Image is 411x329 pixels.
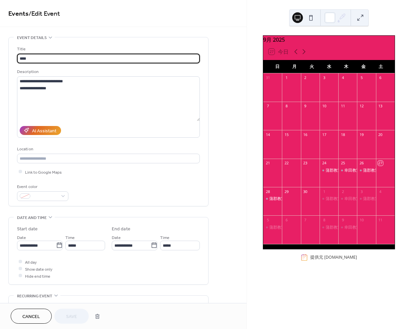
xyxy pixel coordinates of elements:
[303,60,321,73] div: 火
[378,161,383,166] div: 27
[303,104,308,109] div: 9
[265,75,270,80] div: 31
[338,225,357,230] div: 幸田教室
[378,189,383,194] div: 4
[324,254,357,260] a: [DOMAIN_NAME]
[20,126,61,135] button: AI Assistant
[359,104,364,109] div: 12
[284,189,289,194] div: 29
[310,254,357,260] div: 提供元
[344,168,360,173] div: 幸田教室
[265,161,270,166] div: 21
[303,75,308,80] div: 2
[303,189,308,194] div: 30
[17,46,198,53] div: Title
[322,104,327,109] div: 10
[372,60,389,73] div: 土
[326,168,342,173] div: 蒲郡教室
[32,127,56,134] div: AI Assistant
[17,234,26,241] span: Date
[263,196,282,202] div: 蒲郡教室
[326,225,342,230] div: 蒲郡教室
[322,189,327,194] div: 1
[340,75,345,80] div: 4
[344,196,360,202] div: 幸田教室
[265,104,270,109] div: 7
[17,146,198,153] div: Location
[320,196,338,202] div: 蒲郡教室
[17,293,52,300] span: Recurring event
[320,225,338,230] div: 蒲郡教室
[11,309,52,324] button: Cancel
[338,168,357,173] div: 幸田教室
[284,75,289,80] div: 1
[303,161,308,166] div: 23
[17,183,67,190] div: Event color
[357,168,376,173] div: 蒲郡教室
[284,104,289,109] div: 8
[265,189,270,194] div: 28
[17,226,38,233] div: Start date
[160,234,169,241] span: Time
[359,75,364,80] div: 5
[359,189,364,194] div: 3
[22,313,40,320] span: Cancel
[265,217,270,222] div: 5
[338,196,357,202] div: 幸田教室
[112,234,121,241] span: Date
[340,161,345,166] div: 25
[25,169,62,176] span: Link to Google Maps
[17,214,47,221] span: Date and time
[269,196,285,202] div: 蒲郡教室
[25,259,37,266] span: All day
[363,168,379,173] div: 蒲郡教室
[269,60,286,73] div: 日
[29,7,60,20] span: / Edit Event
[303,132,308,137] div: 16
[340,132,345,137] div: 18
[378,132,383,137] div: 20
[303,217,308,222] div: 7
[340,217,345,222] div: 9
[359,132,364,137] div: 19
[359,217,364,222] div: 10
[284,217,289,222] div: 6
[357,196,376,202] div: 蒲郡教室
[17,34,47,41] span: Event details
[322,75,327,80] div: 3
[340,104,345,109] div: 11
[378,217,383,222] div: 11
[322,161,327,166] div: 24
[326,196,342,202] div: 蒲郡教室
[8,7,29,20] a: Events
[286,60,303,73] div: 月
[25,273,50,280] span: Hide end time
[284,132,289,137] div: 15
[263,36,395,44] div: 9月 2025
[65,234,75,241] span: Time
[359,161,364,166] div: 26
[25,266,52,273] span: Show date only
[363,196,379,202] div: 蒲郡教室
[269,225,285,230] div: 蒲郡教室
[355,60,372,73] div: 金
[340,189,345,194] div: 2
[338,60,355,73] div: 木
[320,168,338,173] div: 蒲郡教室
[344,225,360,230] div: 幸田教室
[320,60,338,73] div: 水
[378,75,383,80] div: 6
[378,104,383,109] div: 13
[112,226,130,233] div: End date
[284,161,289,166] div: 22
[322,217,327,222] div: 8
[17,68,198,75] div: Description
[322,132,327,137] div: 17
[265,132,270,137] div: 14
[263,225,282,230] div: 蒲郡教室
